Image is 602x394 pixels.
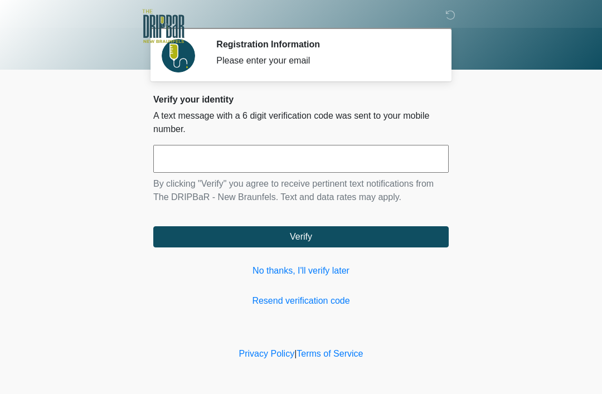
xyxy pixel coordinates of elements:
[153,177,449,204] p: By clicking "Verify" you agree to receive pertinent text notifications from The DRIPBaR - New Bra...
[153,94,449,105] h2: Verify your identity
[153,294,449,308] a: Resend verification code
[142,8,185,45] img: The DRIPBaR - New Braunfels Logo
[294,349,297,358] a: |
[153,226,449,247] button: Verify
[297,349,363,358] a: Terms of Service
[162,39,195,72] img: Agent Avatar
[216,54,432,67] div: Please enter your email
[153,264,449,278] a: No thanks, I'll verify later
[239,349,295,358] a: Privacy Policy
[153,109,449,136] p: A text message with a 6 digit verification code was sent to your mobile number.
